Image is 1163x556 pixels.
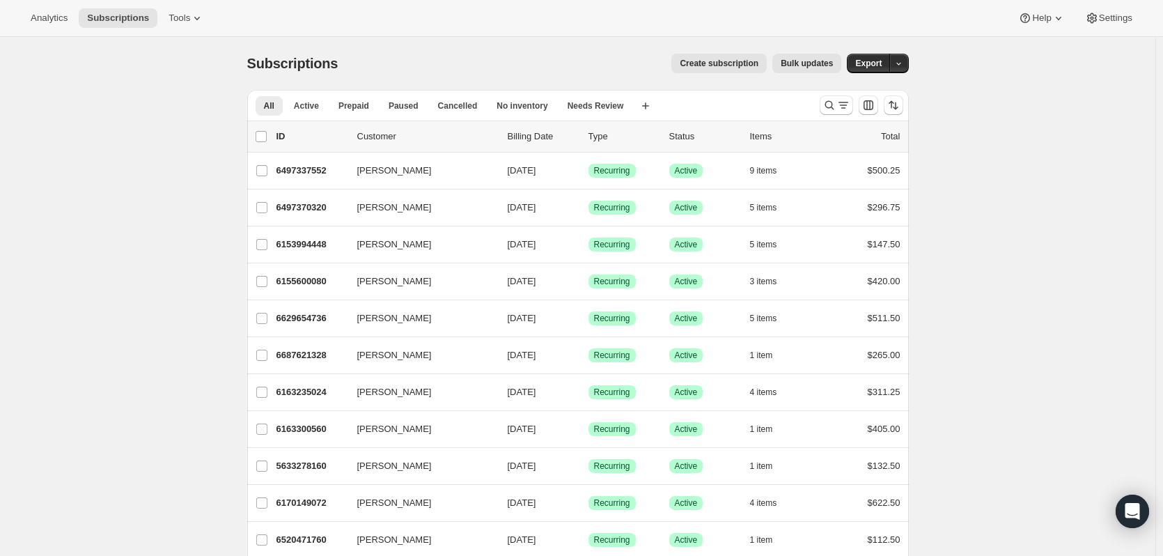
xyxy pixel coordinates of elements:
button: Analytics [22,8,76,28]
span: [DATE] [508,424,536,434]
p: 6520471760 [276,533,346,547]
div: Open Intercom Messenger [1116,495,1149,528]
span: [PERSON_NAME] [357,385,432,399]
span: Active [675,497,698,509]
p: 6153994448 [276,238,346,252]
span: $405.00 [868,424,900,434]
button: [PERSON_NAME] [349,307,488,330]
span: [DATE] [508,276,536,286]
span: Settings [1099,13,1132,24]
span: Recurring [594,534,630,546]
button: 1 item [750,419,788,439]
span: $132.50 [868,461,900,471]
button: 5 items [750,309,793,328]
span: Active [675,350,698,361]
button: Tools [160,8,212,28]
p: 6497370320 [276,201,346,215]
button: [PERSON_NAME] [349,492,488,514]
p: Customer [357,130,497,144]
span: Prepaid [338,100,369,111]
span: Active [675,534,698,546]
div: Type [588,130,658,144]
p: Billing Date [508,130,577,144]
button: [PERSON_NAME] [349,455,488,477]
span: 3 items [750,276,777,287]
div: 6520471760[PERSON_NAME][DATE]SuccessRecurringSuccessActive1 item$112.50 [276,530,900,550]
button: Search and filter results [820,95,853,115]
span: 4 items [750,497,777,509]
span: [PERSON_NAME] [357,422,432,436]
span: 1 item [750,534,773,546]
span: 1 item [750,461,773,472]
div: 6497337552[PERSON_NAME][DATE]SuccessRecurringSuccessActive9 items$500.25 [276,161,900,180]
span: [DATE] [508,497,536,508]
span: [PERSON_NAME] [357,533,432,547]
span: $147.50 [868,239,900,249]
span: Cancelled [438,100,478,111]
span: [PERSON_NAME] [357,275,432,288]
p: 5633278160 [276,459,346,473]
button: [PERSON_NAME] [349,233,488,256]
span: [DATE] [508,313,536,323]
span: 4 items [750,387,777,398]
span: [PERSON_NAME] [357,164,432,178]
button: [PERSON_NAME] [349,344,488,366]
div: 6687621328[PERSON_NAME][DATE]SuccessRecurringSuccessActive1 item$265.00 [276,346,900,365]
span: Active [675,424,698,435]
button: 3 items [750,272,793,291]
span: [DATE] [508,461,536,471]
button: Settings [1077,8,1141,28]
span: [PERSON_NAME] [357,348,432,362]
button: 1 item [750,346,788,365]
button: Subscriptions [79,8,157,28]
span: $265.00 [868,350,900,360]
p: Total [881,130,900,144]
button: 5 items [750,235,793,254]
span: Recurring [594,497,630,509]
span: Recurring [594,165,630,176]
span: [PERSON_NAME] [357,201,432,215]
span: All [264,100,274,111]
span: [PERSON_NAME] [357,311,432,325]
span: Subscriptions [247,56,338,71]
span: $622.50 [868,497,900,508]
button: [PERSON_NAME] [349,418,488,440]
span: Active [675,165,698,176]
span: 5 items [750,313,777,324]
span: Active [675,461,698,472]
span: [DATE] [508,239,536,249]
button: 5 items [750,198,793,217]
p: ID [276,130,346,144]
button: 1 item [750,530,788,550]
span: 1 item [750,350,773,361]
span: [DATE] [508,165,536,176]
span: 9 items [750,165,777,176]
button: [PERSON_NAME] [349,270,488,293]
span: Active [294,100,319,111]
div: 6497370320[PERSON_NAME][DATE]SuccessRecurringSuccessActive5 items$296.75 [276,198,900,217]
button: Create subscription [671,54,767,73]
span: Active [675,239,698,250]
div: 6163300560[PERSON_NAME][DATE]SuccessRecurringSuccessActive1 item$405.00 [276,419,900,439]
div: 6170149072[PERSON_NAME][DATE]SuccessRecurringSuccessActive4 items$622.50 [276,493,900,513]
span: [PERSON_NAME] [357,459,432,473]
button: [PERSON_NAME] [349,381,488,403]
span: 5 items [750,239,777,250]
span: Active [675,387,698,398]
span: Bulk updates [781,58,833,69]
button: Help [1010,8,1073,28]
span: $296.75 [868,202,900,213]
button: 9 items [750,161,793,180]
span: Analytics [31,13,68,24]
span: Active [675,276,698,287]
span: [DATE] [508,350,536,360]
span: No inventory [497,100,547,111]
p: 6687621328 [276,348,346,362]
span: [PERSON_NAME] [357,238,432,252]
span: Recurring [594,461,630,472]
button: Export [847,54,890,73]
span: [DATE] [508,202,536,213]
span: Recurring [594,239,630,250]
div: 5633278160[PERSON_NAME][DATE]SuccessRecurringSuccessActive1 item$132.50 [276,456,900,476]
button: 4 items [750,383,793,402]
